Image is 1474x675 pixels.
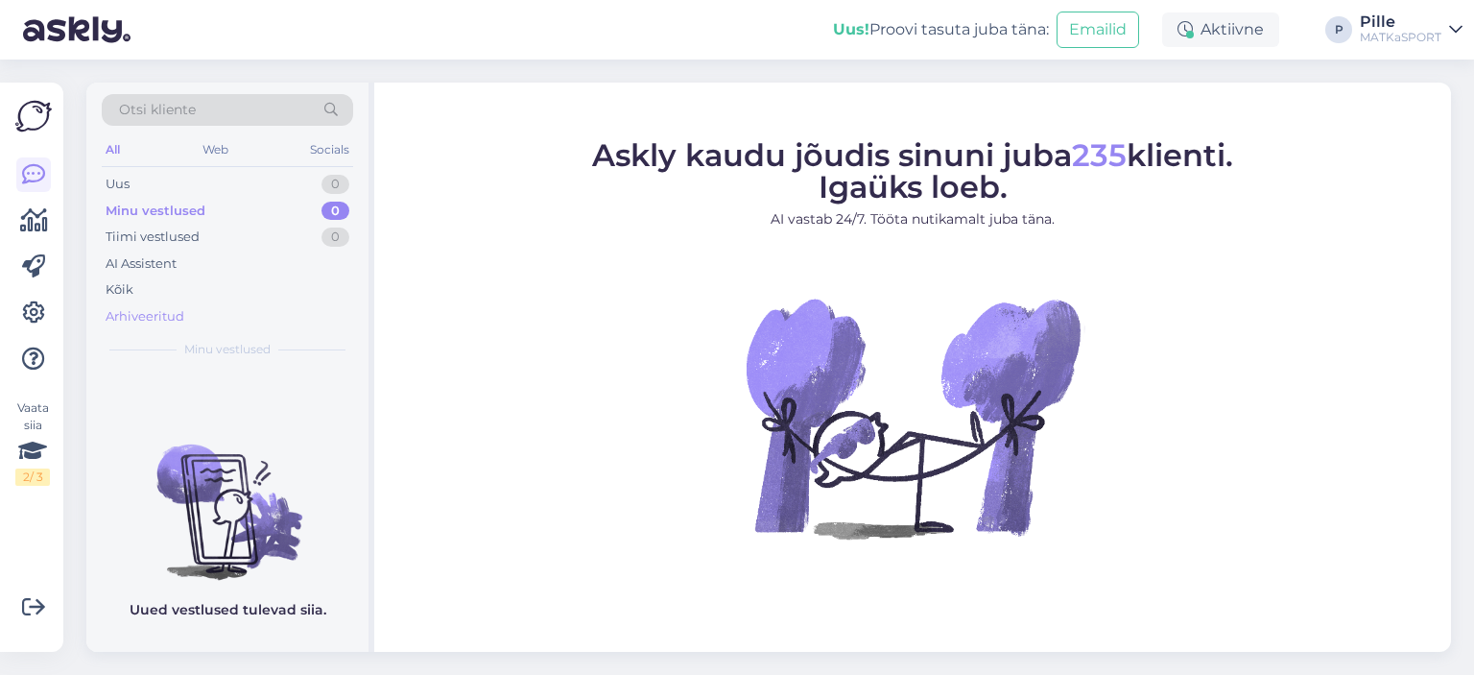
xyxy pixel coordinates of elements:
div: Uus [106,175,130,194]
div: 0 [321,202,349,221]
span: Askly kaudu jõudis sinuni juba klienti. Igaüks loeb. [592,136,1233,205]
div: 0 [321,175,349,194]
span: Otsi kliente [119,100,196,120]
img: Askly Logo [15,98,52,134]
div: P [1325,16,1352,43]
div: Web [199,137,232,162]
b: Uus! [833,20,869,38]
div: 0 [321,228,349,247]
div: All [102,137,124,162]
div: Kõik [106,280,133,300]
div: Arhiveeritud [106,307,184,326]
div: AI Assistent [106,254,177,274]
div: Minu vestlused [106,202,205,221]
div: Proovi tasuta juba täna: [833,18,1049,41]
p: AI vastab 24/7. Tööta nutikamalt juba täna. [592,209,1233,229]
div: 2 / 3 [15,469,50,486]
div: Pille [1360,14,1441,30]
p: Uued vestlused tulevad siia. [130,600,326,620]
div: Tiimi vestlused [106,228,200,247]
a: PilleMATKaSPORT [1360,14,1462,45]
div: MATKaSPORT [1360,30,1441,45]
span: 235 [1072,136,1127,174]
div: Aktiivne [1162,12,1279,47]
span: Minu vestlused [184,341,271,358]
div: Socials [306,137,353,162]
button: Emailid [1057,12,1139,48]
div: Vaata siia [15,399,50,486]
img: No Chat active [740,245,1085,591]
img: No chats [86,410,368,583]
